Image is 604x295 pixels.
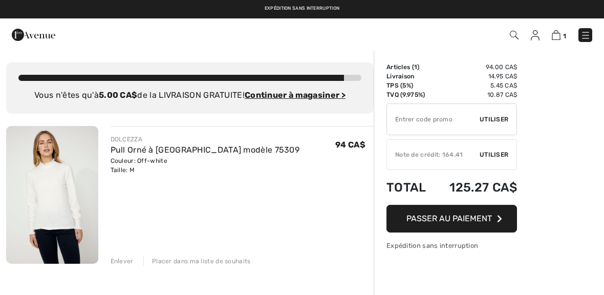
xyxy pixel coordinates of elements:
[111,257,134,266] div: Enlever
[386,241,517,250] div: Expédition sans interruption
[580,30,591,40] img: Menu
[552,30,560,40] img: Panier d'achat
[387,150,480,159] div: Note de crédit: 164.41
[552,29,566,41] a: 1
[12,25,55,45] img: 1ère Avenue
[563,32,566,40] span: 1
[386,170,435,205] td: Total
[480,115,508,124] span: Utiliser
[414,64,417,71] span: 1
[18,89,361,101] div: Vous n'êtes qu'à de la LIVRAISON GRATUITE!
[12,29,55,39] a: 1ère Avenue
[143,257,251,266] div: Placer dans ma liste de souhaits
[386,62,435,72] td: Articles ( )
[387,104,480,135] input: Code promo
[245,90,346,100] a: Continuer à magasiner >
[386,205,517,233] button: Passer au paiement
[111,145,300,155] a: Pull Orné à [GEOGRAPHIC_DATA] modèle 75309
[480,150,508,159] span: Utiliser
[99,90,137,100] strong: 5.00 CA$
[435,170,517,205] td: 125.27 CA$
[435,62,517,72] td: 94.00 CA$
[435,90,517,99] td: 10.87 CA$
[6,126,98,264] img: Pull Orné à Col Haut modèle 75309
[335,140,365,150] span: 94 CA$
[406,214,492,223] span: Passer au paiement
[435,81,517,90] td: 5.45 CA$
[111,156,300,175] div: Couleur: Off-white Taille: M
[386,72,435,81] td: Livraison
[510,31,519,39] img: Recherche
[386,90,435,99] td: TVQ (9.975%)
[111,135,300,144] div: DOLCEZZA
[435,72,517,81] td: 14.95 CA$
[386,81,435,90] td: TPS (5%)
[531,30,540,40] img: Mes infos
